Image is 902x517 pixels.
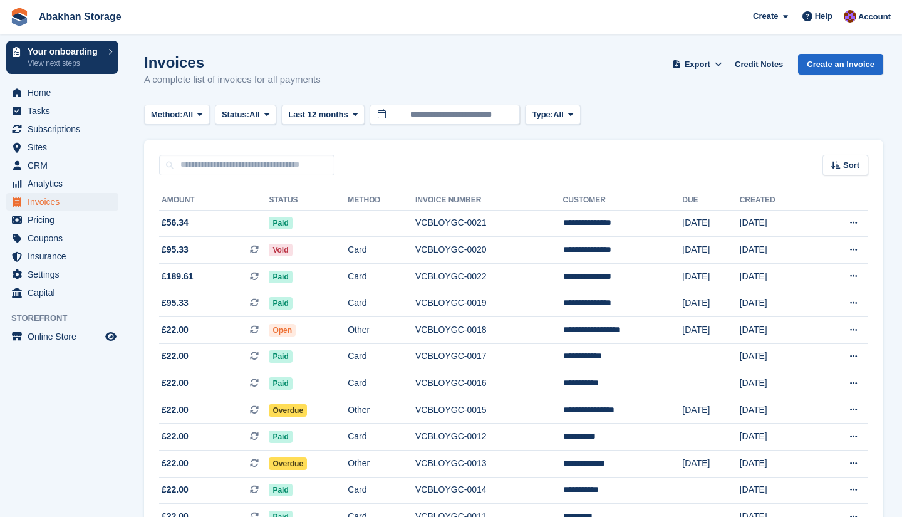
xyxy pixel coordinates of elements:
span: Paid [269,484,292,496]
td: [DATE] [682,317,739,344]
img: stora-icon-8386f47178a22dfd0bd8f6a31ec36ba5ce8667c1dd55bd0f319d3a0aa187defe.svg [10,8,29,26]
td: Card [348,263,415,290]
span: £22.00 [162,377,189,390]
span: Settings [28,266,103,283]
p: A complete list of invoices for all payments [144,73,321,87]
span: £22.00 [162,350,189,363]
h1: Invoices [144,54,321,71]
td: Card [348,237,415,264]
a: Create an Invoice [798,54,883,75]
th: Customer [563,191,683,211]
span: £95.33 [162,243,189,256]
span: £22.00 [162,483,189,496]
a: Credit Notes [730,54,788,75]
td: [DATE] [682,237,739,264]
span: Online Store [28,328,103,345]
span: Help [815,10,832,23]
td: [DATE] [740,477,814,504]
span: Paid [269,271,292,283]
span: Paid [269,431,292,443]
td: VCBLOYGC-0022 [415,263,563,290]
span: Status: [222,108,249,121]
th: Method [348,191,415,211]
a: menu [6,84,118,102]
a: Abakhan Storage [34,6,127,27]
td: VCBLOYGC-0012 [415,424,563,451]
span: £22.00 [162,457,189,470]
td: Other [348,397,415,424]
td: [DATE] [740,343,814,370]
td: [DATE] [740,263,814,290]
span: Paid [269,350,292,363]
a: menu [6,248,118,265]
span: Method: [151,108,183,121]
a: menu [6,175,118,192]
p: Your onboarding [28,47,102,56]
a: menu [6,229,118,247]
span: Home [28,84,103,102]
span: £95.33 [162,296,189,310]
span: Void [269,244,292,256]
span: £56.34 [162,216,189,229]
a: menu [6,266,118,283]
td: [DATE] [740,397,814,424]
span: Analytics [28,175,103,192]
span: Paid [269,297,292,310]
td: [DATE] [682,210,739,237]
td: VCBLOYGC-0013 [415,451,563,478]
span: Last 12 months [288,108,348,121]
td: Card [348,477,415,504]
td: [DATE] [682,397,739,424]
td: Card [348,343,415,370]
a: menu [6,102,118,120]
td: [DATE] [740,210,814,237]
td: VCBLOYGC-0019 [415,290,563,317]
button: Last 12 months [281,105,365,125]
span: All [249,108,260,121]
td: [DATE] [682,290,739,317]
span: Account [858,11,891,23]
a: menu [6,138,118,156]
button: Method: All [144,105,210,125]
span: Insurance [28,248,103,265]
td: [DATE] [740,451,814,478]
span: Paid [269,217,292,229]
td: Card [348,290,415,317]
span: Type: [532,108,553,121]
td: VCBLOYGC-0021 [415,210,563,237]
span: All [553,108,564,121]
button: Export [670,54,725,75]
td: [DATE] [740,290,814,317]
td: [DATE] [740,370,814,397]
span: Pricing [28,211,103,229]
span: CRM [28,157,103,174]
a: Your onboarding View next steps [6,41,118,74]
th: Created [740,191,814,211]
span: Capital [28,284,103,301]
span: Paid [269,377,292,390]
th: Status [269,191,348,211]
span: £22.00 [162,323,189,337]
button: Type: All [525,105,580,125]
td: [DATE] [682,451,739,478]
img: William Abakhan [844,10,856,23]
span: Sites [28,138,103,156]
span: Sort [843,159,859,172]
td: [DATE] [740,317,814,344]
td: Other [348,451,415,478]
td: VCBLOYGC-0014 [415,477,563,504]
td: [DATE] [740,237,814,264]
a: menu [6,284,118,301]
td: VCBLOYGC-0018 [415,317,563,344]
td: Other [348,317,415,344]
span: Overdue [269,404,307,417]
span: Coupons [28,229,103,247]
a: menu [6,157,118,174]
span: Tasks [28,102,103,120]
span: £189.61 [162,270,194,283]
span: £22.00 [162,430,189,443]
span: Subscriptions [28,120,103,138]
a: menu [6,120,118,138]
span: Storefront [11,312,125,325]
span: All [183,108,194,121]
